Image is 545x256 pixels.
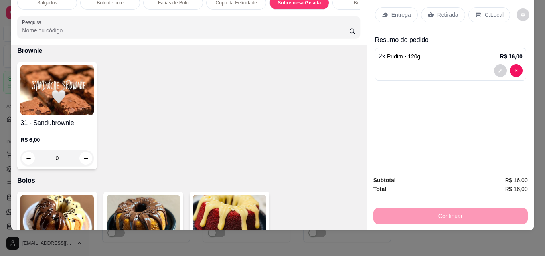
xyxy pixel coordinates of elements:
[373,186,386,192] strong: Total
[22,26,349,34] input: Pesquisa
[485,11,504,19] p: C.Local
[193,195,266,245] img: product-image
[387,53,420,60] span: Pudim - 120g
[379,52,421,61] p: 2 x
[500,52,523,60] p: R$ 16,00
[517,8,529,21] button: decrease-product-quantity
[391,11,411,19] p: Entrega
[375,35,526,45] p: Resumo do pedido
[510,64,523,77] button: decrease-product-quantity
[17,46,360,56] p: Brownie
[20,118,94,128] h4: 31 - Sandubrownie
[505,176,528,185] span: R$ 16,00
[373,177,396,183] strong: Subtotal
[20,195,94,245] img: product-image
[22,19,44,26] label: Pesquisa
[437,11,458,19] p: Retirada
[494,64,507,77] button: decrease-product-quantity
[505,185,528,193] span: R$ 16,00
[17,176,360,185] p: Bolos
[20,136,94,144] p: R$ 6,00
[20,65,94,115] img: product-image
[107,195,180,245] img: product-image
